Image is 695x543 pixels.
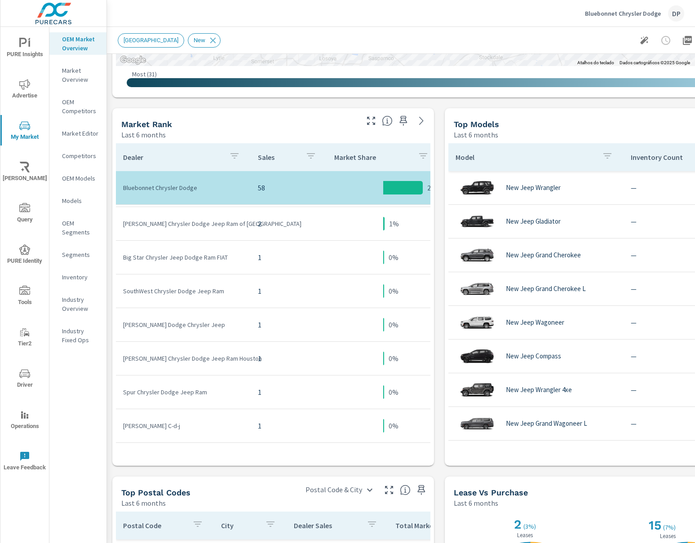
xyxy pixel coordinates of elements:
p: Last 6 months [454,129,498,140]
p: Industry Overview [62,295,99,313]
p: Leases [658,533,677,539]
img: glamour [459,343,495,370]
img: glamour [459,410,495,437]
button: Atalhos do teclado [577,60,614,66]
p: Dealer [123,153,222,162]
div: Postal Code & City [300,482,378,498]
p: Models [62,196,99,205]
span: Market Rank shows you how you rank, in terms of sales, to other dealerships in your market. “Mark... [382,115,393,126]
p: 0% [389,353,398,364]
div: OEM Market Overview [49,32,106,55]
span: Save this to your personalized report [414,483,429,497]
p: Most ( 31 ) [132,70,157,78]
img: glamour [459,242,495,269]
a: Abrir esta área no Google Maps (abre uma nova janela) [118,54,148,66]
p: 0% [389,387,398,397]
h5: Lease vs Purchase [454,488,528,497]
img: glamour [459,309,495,336]
p: Market Share [334,153,411,162]
p: Industry Fixed Ops [62,327,99,344]
p: Bluebonnet Chrysler Dodge [123,183,243,192]
span: Query [3,203,46,225]
img: glamour [459,444,495,471]
div: Competitors [49,149,106,163]
span: Save this to your personalized report [396,114,411,128]
p: [PERSON_NAME] C-d-j [123,421,243,430]
p: Inventory [62,273,99,282]
div: OEM Competitors [49,95,106,118]
span: [PERSON_NAME] [3,162,46,184]
p: 0% [389,420,398,431]
div: OEM Segments [49,216,106,239]
div: Inventory [49,270,106,284]
p: 1 [258,387,320,397]
p: 0% [389,319,398,330]
p: Last 6 months [121,129,166,140]
h5: Market Rank [121,119,172,129]
span: My Market [3,120,46,142]
p: OEM Segments [62,219,99,237]
p: New Jeep Wrangler [506,184,561,192]
p: Last 6 months [121,498,166,508]
p: 1% [389,218,399,229]
p: OEM Market Overview [62,35,99,53]
span: New [188,37,211,44]
p: 1 [258,252,320,263]
p: Market Editor [62,129,99,138]
p: New Jeep Grand Wagoneer L [506,419,587,428]
span: [GEOGRAPHIC_DATA] [118,37,184,44]
p: 2 [258,218,320,229]
p: 1 [258,353,320,364]
div: OEM Models [49,172,106,185]
p: SouthWest Chrysler Dodge Jeep Ram [123,287,243,296]
span: Top Postal Codes shows you how you rank, in terms of sales, to other dealerships in your market. ... [400,485,411,495]
button: Generate Summary [635,31,653,49]
button: Make Fullscreen [364,114,378,128]
p: ( 7% ) [663,523,677,531]
div: Market Editor [49,127,106,140]
p: 58 [258,182,320,193]
p: 1 [258,319,320,330]
button: Make Fullscreen [382,483,396,497]
p: Sales [258,153,298,162]
div: Segments [49,248,106,261]
p: [PERSON_NAME] Chrysler Dodge Jeep Ram Houston [123,354,243,363]
img: glamour [459,174,495,201]
span: Operations [3,410,46,432]
p: Dealer Sales [294,521,359,530]
p: Big Star Chrysler Jeep Dodge Ram FIAT [123,253,243,262]
img: glamour [459,376,495,403]
img: glamour [459,208,495,235]
p: New Jeep Gladiator [506,217,561,225]
div: nav menu [0,27,49,481]
p: [PERSON_NAME] Chrysler Dodge Jeep Ram of [GEOGRAPHIC_DATA] [123,219,243,228]
p: New Jeep Grand Cherokee [506,251,581,259]
img: glamour [459,275,495,302]
p: Segments [62,250,99,259]
p: OEM Models [62,174,99,183]
p: Model [456,153,595,162]
p: [PERSON_NAME] Dodge Chrysler Jeep [123,320,243,329]
span: Advertise [3,79,46,101]
p: 0% [389,252,398,263]
div: Industry Fixed Ops [49,324,106,347]
p: OEM Competitors [62,97,99,115]
h2: 2 [512,517,522,532]
p: New Jeep Wrangler 4xe [506,386,572,394]
p: Leases [515,532,535,538]
p: 26% [427,182,441,193]
div: Models [49,194,106,207]
img: Google [118,54,148,66]
div: DP [668,5,684,22]
span: Driver [3,368,46,390]
div: Industry Overview [49,293,106,315]
p: Total Market Sales [395,521,483,530]
span: PURE Insights [3,38,46,60]
p: City [221,521,258,530]
p: Spur Chrysler Dodge Jeep Ram [123,388,243,397]
p: ( 3% ) [523,522,538,530]
span: Dados cartográficos ©2025 Google [620,60,690,65]
p: 1 [258,420,320,431]
p: New Jeep Wagoneer [506,318,564,327]
p: Last 6 months [454,498,498,508]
